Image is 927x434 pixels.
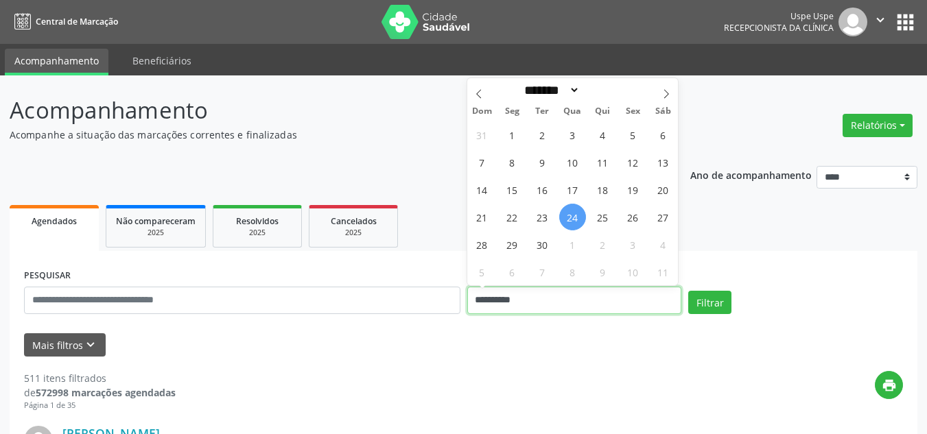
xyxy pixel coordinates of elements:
[469,176,495,203] span: Setembro 14, 2025
[469,149,495,176] span: Setembro 7, 2025
[499,121,526,148] span: Setembro 1, 2025
[650,204,677,230] span: Setembro 27, 2025
[559,258,586,285] span: Outubro 8, 2025
[867,8,893,36] button: 
[589,231,616,258] span: Outubro 2, 2025
[223,228,292,238] div: 2025
[83,337,98,352] i: keyboard_arrow_down
[620,204,646,230] span: Setembro 26, 2025
[469,204,495,230] span: Setembro 21, 2025
[529,204,556,230] span: Setembro 23, 2025
[620,231,646,258] span: Outubro 3, 2025
[650,149,677,176] span: Setembro 13, 2025
[499,258,526,285] span: Outubro 6, 2025
[648,107,678,116] span: Sáb
[24,333,106,357] button: Mais filtroskeyboard_arrow_down
[469,121,495,148] span: Agosto 31, 2025
[724,22,834,34] span: Recepcionista da clínica
[331,215,377,227] span: Cancelados
[24,400,176,411] div: Página 1 de 35
[529,176,556,203] span: Setembro 16, 2025
[36,386,176,399] strong: 572998 marcações agendadas
[559,149,586,176] span: Setembro 10, 2025
[873,12,888,27] i: 
[32,215,77,227] span: Agendados
[688,291,731,314] button: Filtrar
[499,149,526,176] span: Setembro 8, 2025
[589,149,616,176] span: Setembro 11, 2025
[24,265,71,287] label: PESQUISAR
[650,258,677,285] span: Outubro 11, 2025
[520,83,580,97] select: Month
[529,258,556,285] span: Outubro 7, 2025
[882,378,897,393] i: print
[497,107,527,116] span: Seg
[620,121,646,148] span: Setembro 5, 2025
[24,371,176,385] div: 511 itens filtrados
[893,10,917,34] button: apps
[724,10,834,22] div: Uspe Uspe
[529,231,556,258] span: Setembro 30, 2025
[10,10,118,33] a: Central de Marcação
[620,258,646,285] span: Outubro 10, 2025
[589,121,616,148] span: Setembro 4, 2025
[559,204,586,230] span: Setembro 24, 2025
[123,49,201,73] a: Beneficiários
[116,215,196,227] span: Não compareceram
[838,8,867,36] img: img
[650,121,677,148] span: Setembro 6, 2025
[580,83,625,97] input: Year
[499,204,526,230] span: Setembro 22, 2025
[529,121,556,148] span: Setembro 2, 2025
[587,107,618,116] span: Qui
[557,107,587,116] span: Qua
[319,228,388,238] div: 2025
[559,231,586,258] span: Outubro 1, 2025
[529,149,556,176] span: Setembro 9, 2025
[589,204,616,230] span: Setembro 25, 2025
[620,149,646,176] span: Setembro 12, 2025
[650,231,677,258] span: Outubro 4, 2025
[690,166,812,183] p: Ano de acompanhamento
[24,385,176,400] div: de
[116,228,196,238] div: 2025
[843,114,913,137] button: Relatórios
[10,128,645,142] p: Acompanhe a situação das marcações correntes e finalizadas
[527,107,557,116] span: Ter
[875,371,903,399] button: print
[650,176,677,203] span: Setembro 20, 2025
[589,258,616,285] span: Outubro 9, 2025
[499,176,526,203] span: Setembro 15, 2025
[467,107,497,116] span: Dom
[10,93,645,128] p: Acompanhamento
[559,176,586,203] span: Setembro 17, 2025
[36,16,118,27] span: Central de Marcação
[469,258,495,285] span: Outubro 5, 2025
[236,215,279,227] span: Resolvidos
[620,176,646,203] span: Setembro 19, 2025
[589,176,616,203] span: Setembro 18, 2025
[5,49,108,75] a: Acompanhamento
[469,231,495,258] span: Setembro 28, 2025
[559,121,586,148] span: Setembro 3, 2025
[618,107,648,116] span: Sex
[499,231,526,258] span: Setembro 29, 2025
